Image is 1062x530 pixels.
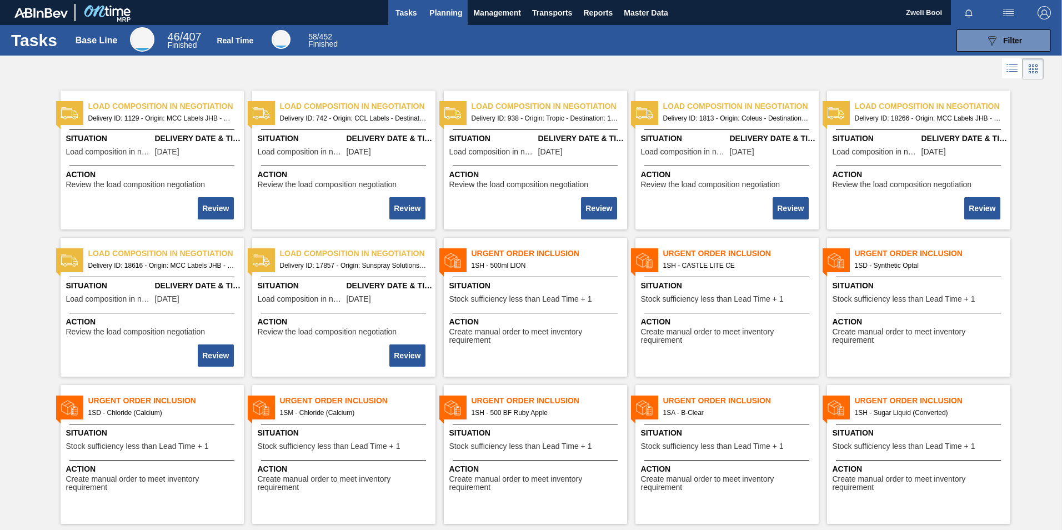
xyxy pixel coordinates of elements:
[641,295,784,303] span: Stock sufficiency less than Lead Time + 1
[88,407,235,419] span: 1SD - Chloride (Calcium)
[663,259,810,272] span: 1SH - CASTLE LITE CE
[253,399,269,416] img: status
[258,181,397,189] span: Review the load composition negotiation
[921,133,1008,144] span: Delivery Date & Time
[308,32,317,41] span: 58
[1002,6,1015,19] img: userActions
[66,427,241,439] span: Situation
[636,105,653,122] img: status
[308,32,332,41] span: / 452
[258,427,433,439] span: Situation
[168,41,197,49] span: Finished
[641,475,816,492] span: Create manual order to meet inventory requirement
[581,197,617,219] button: Review
[390,343,426,368] div: Complete task: 2202749
[61,399,78,416] img: status
[472,395,627,407] span: Urgent Order Inclusion
[449,427,624,439] span: Situation
[641,316,816,328] span: Action
[168,31,180,43] span: 46
[774,196,809,221] div: Complete task: 2202746
[280,112,427,124] span: Delivery ID: 742 - Origin: CCL Labels - Destination: 1SD
[168,31,202,43] span: / 407
[390,196,426,221] div: Complete task: 2202744
[130,27,154,52] div: Base Line
[449,280,624,292] span: Situation
[855,101,1010,112] span: Load composition in negotiation
[951,5,986,21] button: Notifications
[66,133,152,144] span: Situation
[155,148,179,156] span: 03/31/2023,
[76,36,118,46] div: Base Line
[472,407,618,419] span: 1SH - 500 BF Ruby Apple
[258,442,400,451] span: Stock sufficiency less than Lead Time + 1
[347,148,371,156] span: 01/27/2023,
[198,197,233,219] button: Review
[473,6,521,19] span: Management
[1023,58,1044,79] div: Card Vision
[308,33,338,48] div: Real Time
[449,442,592,451] span: Stock sufficiency less than Lead Time + 1
[280,248,435,259] span: Load composition in negotiation
[199,343,234,368] div: Complete task: 2202748
[449,295,592,303] span: Stock sufficiency less than Lead Time + 1
[833,133,919,144] span: Situation
[217,36,253,45] div: Real Time
[199,196,234,221] div: Complete task: 2202743
[253,105,269,122] img: status
[1002,58,1023,79] div: List Vision
[66,442,209,451] span: Stock sufficiency less than Lead Time + 1
[449,316,624,328] span: Action
[833,328,1008,345] span: Create manual order to meet inventory requirement
[155,295,179,303] span: 09/02/2025,
[61,252,78,269] img: status
[258,475,433,492] span: Create manual order to meet inventory requirement
[472,259,618,272] span: 1SH - 500ml LION
[66,328,206,336] span: Review the load composition negotiation
[956,29,1051,52] button: Filter
[258,133,344,144] span: Situation
[280,259,427,272] span: Delivery ID: 17857 - Origin: Sunspray Solutions - Destination: 1SB
[828,399,844,416] img: status
[833,475,1008,492] span: Create manual order to meet inventory requirement
[88,259,235,272] span: Delivery ID: 18616 - Origin: MCC Labels JHB - Destination: 1SD
[855,407,1001,419] span: 1SH - Sugar Liquid (Converted)
[155,133,241,144] span: Delivery Date & Time
[394,6,418,19] span: Tasks
[833,316,1008,328] span: Action
[636,252,653,269] img: status
[472,248,627,259] span: Urgent Order Inclusion
[663,248,819,259] span: Urgent Order Inclusion
[828,105,844,122] img: status
[66,148,152,156] span: Load composition in negotiation
[641,181,780,189] span: Review the load composition negotiation
[833,442,975,451] span: Stock sufficiency less than Lead Time + 1
[833,295,975,303] span: Stock sufficiency less than Lead Time + 1
[253,252,269,269] img: status
[280,395,435,407] span: Urgent Order Inclusion
[449,463,624,475] span: Action
[833,181,972,189] span: Review the load composition negotiation
[663,112,810,124] span: Delivery ID: 1813 - Origin: Coleus - Destination: 1SD
[66,280,152,292] span: Situation
[449,475,624,492] span: Create manual order to meet inventory requirement
[828,252,844,269] img: status
[88,248,244,259] span: Load composition in negotiation
[449,133,535,144] span: Situation
[855,259,1001,272] span: 1SD - Synthetic Optal
[641,169,816,181] span: Action
[641,148,727,156] span: Load composition in negotiation
[641,133,727,144] span: Situation
[538,148,563,156] span: 03/13/2023,
[66,181,206,189] span: Review the load composition negotiation
[280,407,427,419] span: 1SM - Chloride (Calcium)
[258,463,433,475] span: Action
[663,395,819,407] span: Urgent Order Inclusion
[308,39,338,48] span: Finished
[964,197,1000,219] button: Review
[582,196,618,221] div: Complete task: 2202745
[66,316,241,328] span: Action
[833,463,1008,475] span: Action
[449,328,624,345] span: Create manual order to meet inventory requirement
[272,30,290,49] div: Real Time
